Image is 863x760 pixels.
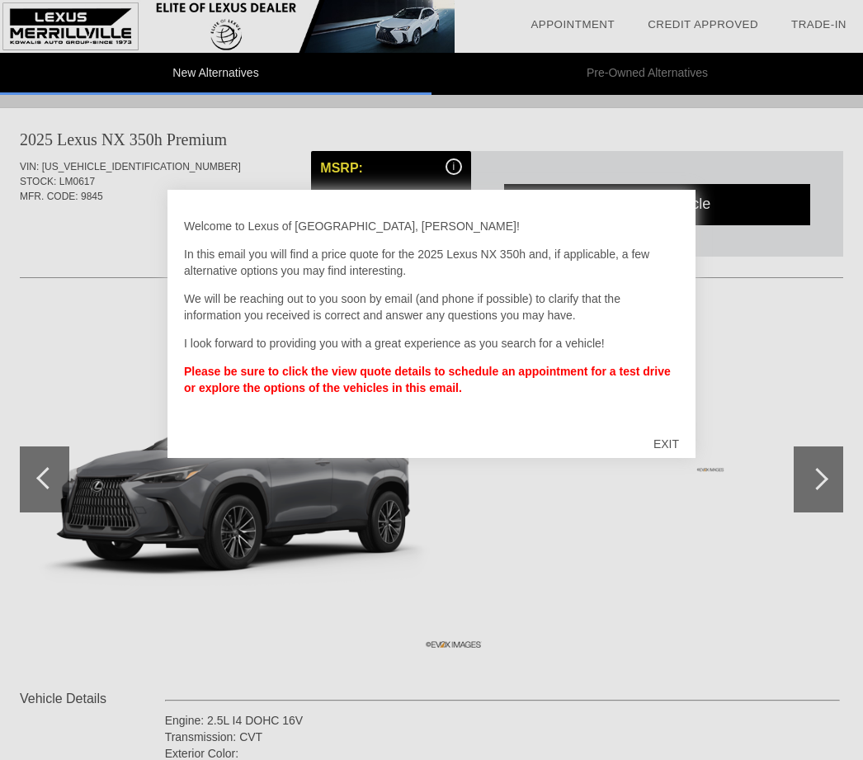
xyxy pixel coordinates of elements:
p: Welcome to Lexus of [GEOGRAPHIC_DATA], [PERSON_NAME]! [184,218,679,234]
a: Trade-In [791,18,846,31]
p: We will be reaching out to you soon by email (and phone if possible) to clarify that the informat... [184,290,679,323]
strong: Please be sure to click the view quote details to schedule an appointment for a test drive or exp... [184,365,671,394]
p: In this email you will find a price quote for the 2025 Lexus NX 350h and, if applicable, a few al... [184,246,679,279]
a: Appointment [531,18,615,31]
div: EXIT [637,419,696,469]
a: Credit Approved [648,18,758,31]
p: I look forward to providing you with a great experience as you search for a vehicle! [184,335,679,352]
